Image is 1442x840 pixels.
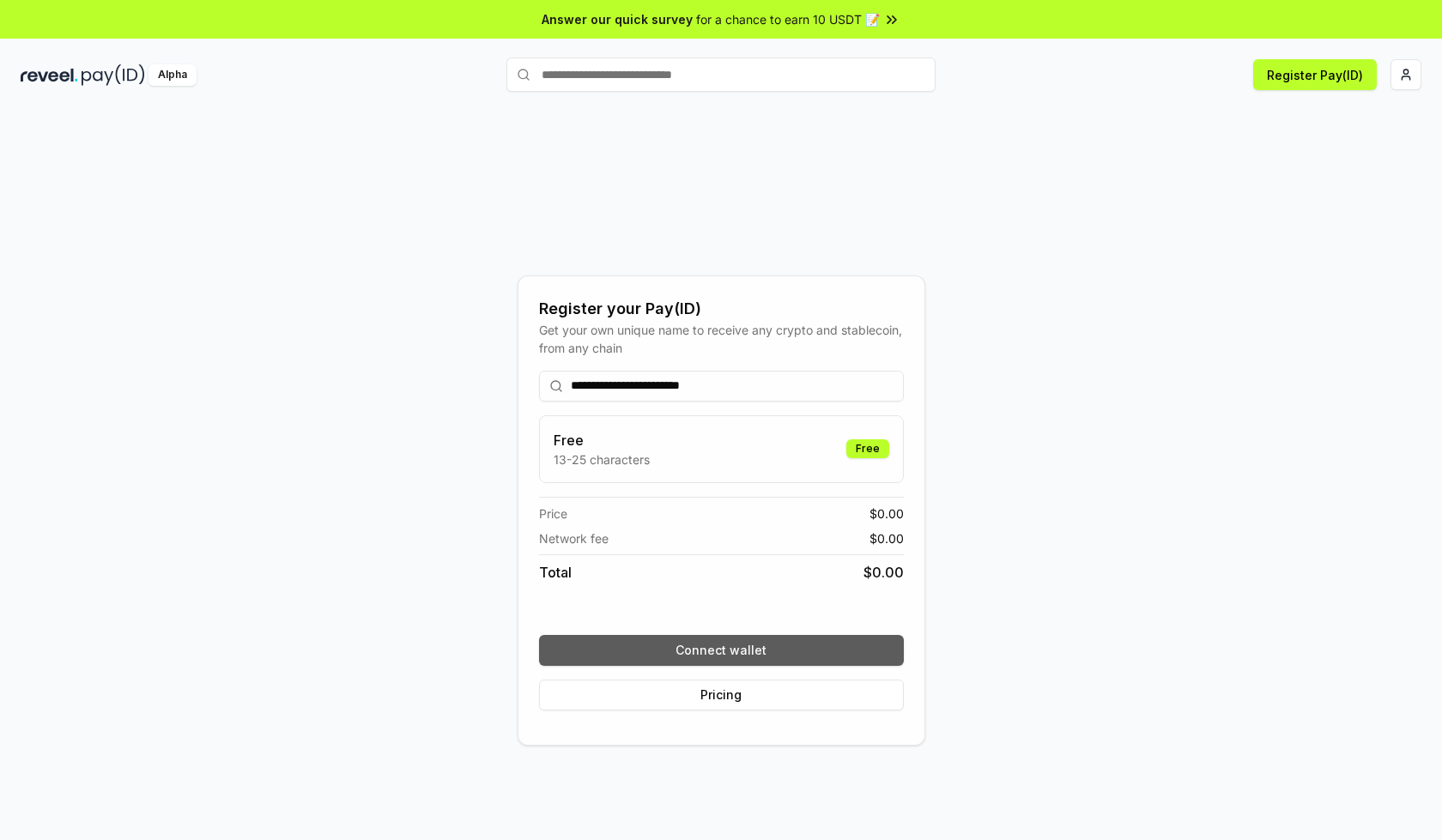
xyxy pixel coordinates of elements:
div: Register your Pay(ID) [539,297,904,321]
button: Register Pay(ID) [1253,59,1377,90]
img: reveel_dark [21,64,78,86]
span: $ 0.00 [869,505,904,523]
div: Free [846,439,889,458]
span: for a chance to earn 10 USDT 📝 [696,10,880,28]
span: Network fee [539,529,609,547]
button: Pricing [539,680,904,710]
div: Alpha [148,64,197,86]
div: Get your own unique name to receive any crypto and stablecoin, from any chain [539,321,904,357]
span: $ 0.00 [869,529,904,547]
button: Connect wallet [539,635,904,666]
p: 13-25 characters [554,450,650,468]
img: pay_id [82,64,145,86]
h3: Free [554,430,650,450]
span: Answer our quick survey [542,10,693,28]
span: $ 0.00 [863,562,904,583]
span: Total [539,562,572,583]
span: Price [539,505,567,523]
